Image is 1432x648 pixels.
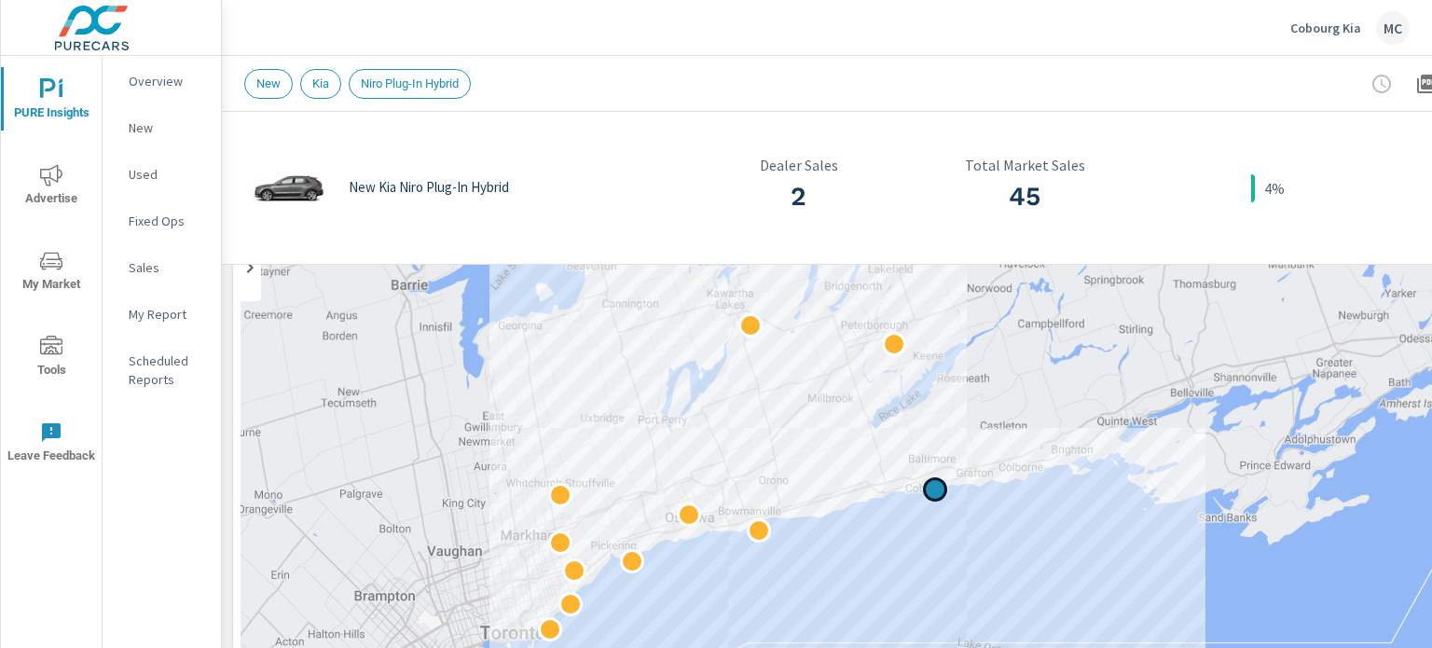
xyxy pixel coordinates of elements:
[129,72,206,90] p: Overview
[103,347,221,393] div: Scheduled Reports
[103,300,221,328] div: My Report
[7,250,96,296] span: My Market
[245,76,292,90] span: New
[349,179,509,196] p: New Kia Niro Plug-In Hybrid
[7,78,96,124] span: PURE Insights
[1376,11,1410,45] div: MC
[129,305,206,324] p: My Report
[7,164,96,210] span: Advertise
[129,165,206,184] p: Used
[252,160,326,216] img: glamour
[129,212,206,230] p: Fixed Ops
[7,421,96,467] span: Leave Feedback
[103,254,221,282] div: Sales
[923,181,1127,213] h3: 45
[103,67,221,95] div: Overview
[696,181,901,213] h3: 2
[696,157,901,173] p: Dealer Sales
[301,76,340,90] span: Kia
[129,118,206,137] p: New
[103,114,221,142] div: New
[1264,177,1285,200] p: 4%
[129,258,206,277] p: Sales
[1290,20,1361,36] p: Cobourg Kia
[7,336,96,381] span: Tools
[103,207,221,235] div: Fixed Ops
[129,352,206,389] p: Scheduled Reports
[923,157,1127,173] p: Total Market Sales
[103,160,221,188] div: Used
[1,56,102,485] div: nav menu
[350,76,470,90] span: Niro Plug-In Hybrid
